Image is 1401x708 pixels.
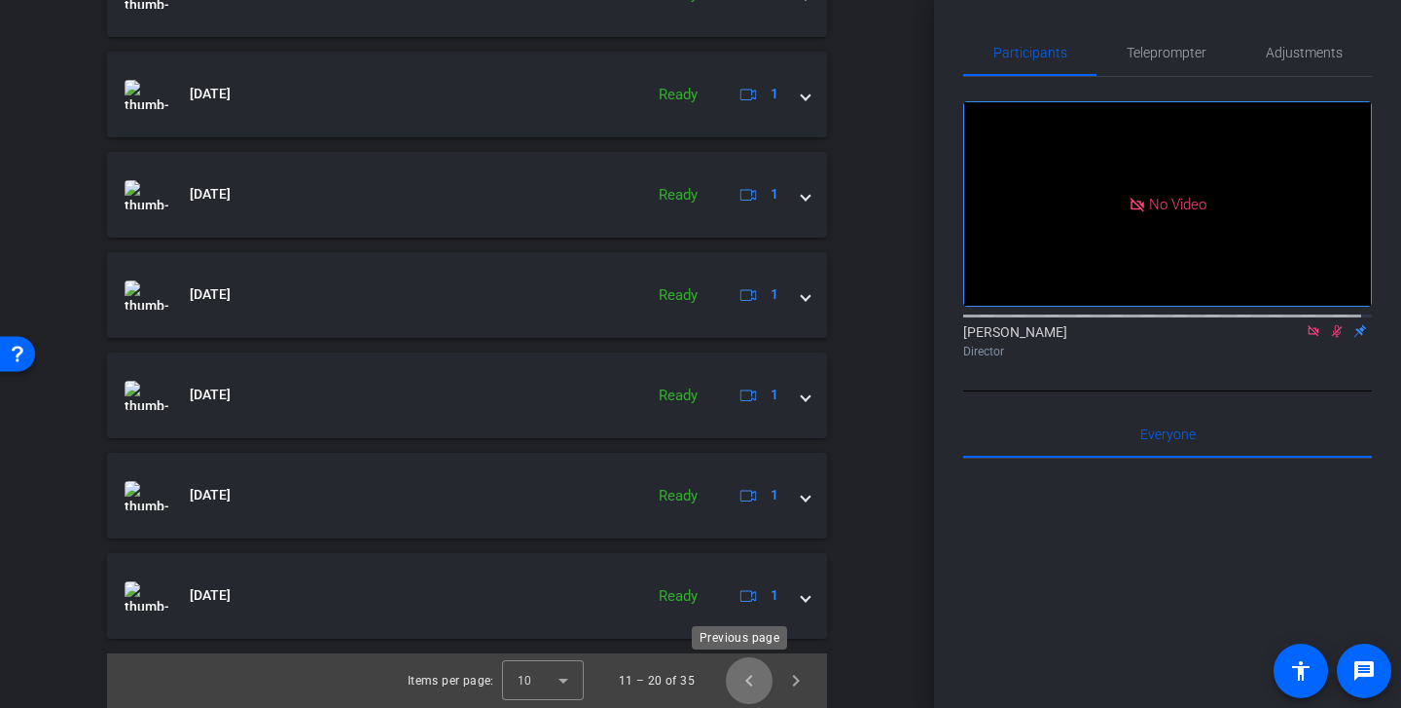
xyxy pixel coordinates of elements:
[190,485,231,505] span: [DATE]
[772,657,819,704] button: Next page
[107,252,827,338] mat-expansion-panel-header: thumb-nail[DATE]Ready1
[125,80,168,109] img: thumb-nail
[649,84,707,106] div: Ready
[1127,46,1206,59] span: Teleprompter
[771,385,778,405] span: 1
[771,184,778,205] span: 1
[107,152,827,238] mat-expansion-panel-header: thumb-nail[DATE]Ready1
[726,657,772,704] button: Previous page
[125,180,168,209] img: thumb-nail
[1352,659,1376,683] mat-icon: message
[1266,46,1343,59] span: Adjustments
[107,353,827,438] mat-expansion-panel-header: thumb-nail[DATE]Ready1
[408,671,494,690] div: Items per page:
[649,184,707,206] div: Ready
[771,284,778,305] span: 1
[190,585,231,606] span: [DATE]
[190,184,231,205] span: [DATE]
[190,284,231,305] span: [DATE]
[125,581,168,611] img: thumb-nail
[1149,195,1206,212] span: No Video
[771,84,778,104] span: 1
[107,52,827,137] mat-expansion-panel-header: thumb-nail[DATE]Ready1
[993,46,1067,59] span: Participants
[963,322,1372,360] div: [PERSON_NAME]
[771,585,778,606] span: 1
[771,485,778,505] span: 1
[692,626,787,650] div: Previous page
[125,381,168,410] img: thumb-nail
[107,553,827,639] mat-expansion-panel-header: thumb-nail[DATE]Ready1
[1289,659,1312,683] mat-icon: accessibility
[125,481,168,510] img: thumb-nail
[107,453,827,539] mat-expansion-panel-header: thumb-nail[DATE]Ready1
[1140,428,1196,441] span: Everyone
[125,280,168,310] img: thumb-nail
[649,284,707,307] div: Ready
[190,84,231,104] span: [DATE]
[649,385,707,407] div: Ready
[649,585,707,608] div: Ready
[619,671,695,690] div: 11 – 20 of 35
[649,485,707,507] div: Ready
[190,385,231,405] span: [DATE]
[963,343,1372,360] div: Director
